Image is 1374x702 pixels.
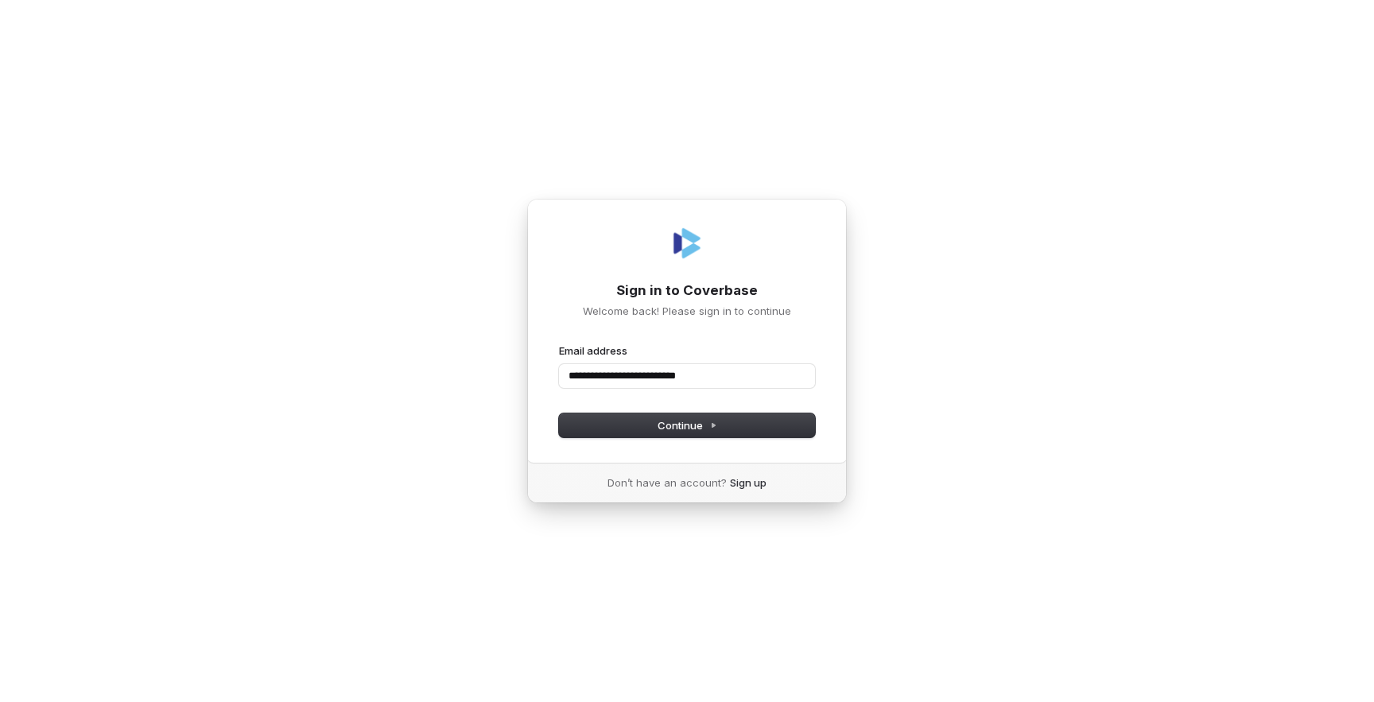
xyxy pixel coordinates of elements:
[658,418,717,432] span: Continue
[730,475,767,490] a: Sign up
[559,343,627,358] label: Email address
[559,281,815,301] h1: Sign in to Coverbase
[559,413,815,437] button: Continue
[668,224,706,262] img: Coverbase
[607,475,727,490] span: Don’t have an account?
[559,304,815,318] p: Welcome back! Please sign in to continue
